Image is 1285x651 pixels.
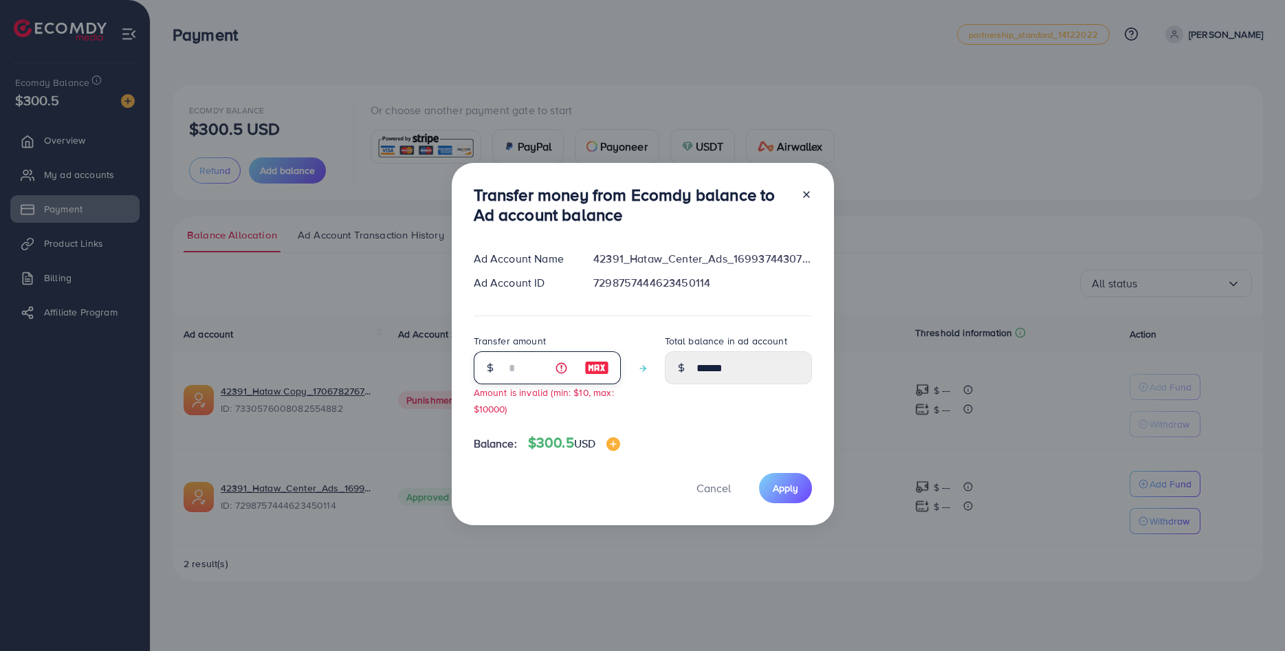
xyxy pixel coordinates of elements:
[773,481,798,495] span: Apply
[582,251,822,267] div: 42391_Hataw_Center_Ads_1699374430760
[1227,589,1275,641] iframe: Chat
[665,334,787,348] label: Total balance in ad account
[474,185,790,225] h3: Transfer money from Ecomdy balance to Ad account balance
[679,473,748,503] button: Cancel
[574,436,595,451] span: USD
[582,275,822,291] div: 7298757444623450114
[463,251,583,267] div: Ad Account Name
[696,481,731,496] span: Cancel
[463,275,583,291] div: Ad Account ID
[474,334,546,348] label: Transfer amount
[584,360,609,376] img: image
[606,437,620,451] img: image
[759,473,812,503] button: Apply
[528,434,620,452] h4: $300.5
[474,386,614,415] small: Amount is invalid (min: $10, max: $10000)
[474,436,517,452] span: Balance:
